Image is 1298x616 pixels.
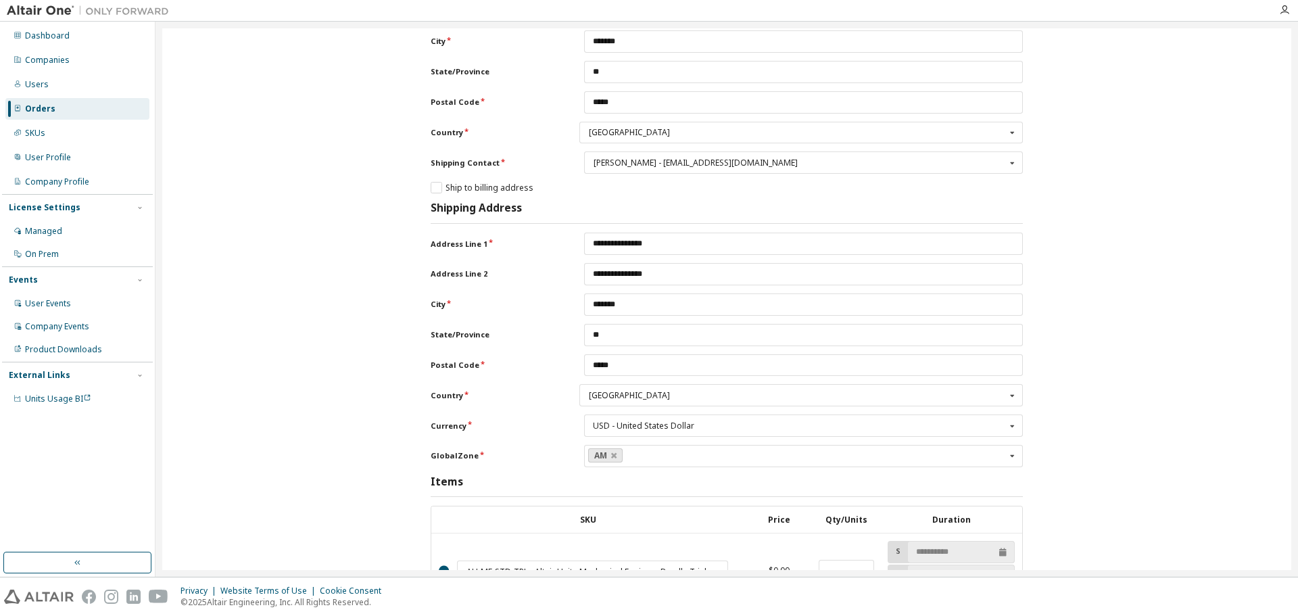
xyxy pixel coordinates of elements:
[9,275,38,285] div: Events
[431,158,562,168] label: Shipping Contact
[431,66,562,77] label: State/Province
[7,4,176,18] img: Altair One
[431,268,562,279] label: Address Line 2
[25,128,45,139] div: SKUs
[431,127,556,138] label: Country
[745,506,813,533] th: Price
[880,506,1022,533] th: Duration
[431,36,562,47] label: City
[220,586,320,596] div: Website Terms of Use
[25,321,89,332] div: Company Events
[4,590,74,604] img: altair_logo.svg
[584,151,1023,174] div: Shipping Contact
[149,590,168,604] img: youtube.svg
[431,182,533,193] label: Ship to billing address
[25,298,71,309] div: User Events
[888,569,903,580] label: E
[584,293,1023,316] input: City
[589,392,1006,400] div: [GEOGRAPHIC_DATA]
[584,263,1023,285] input: Address Line 2
[466,568,711,576] div: AU-ME-STD-TRL - Altair Units Mechanical Engineer Bundle Trial
[584,354,1023,377] input: Postal Code
[25,55,70,66] div: Companies
[431,97,562,108] label: Postal Code
[813,506,880,533] th: Qty/Units
[579,384,1023,406] div: Country
[9,202,80,213] div: License Settings
[25,393,91,404] span: Units Usage BI
[888,546,903,556] label: S
[25,226,62,237] div: Managed
[181,596,389,608] p: © 2025 Altair Engineering, Inc. All Rights Reserved.
[25,30,70,41] div: Dashboard
[431,299,562,310] label: City
[431,506,745,533] th: SKU
[25,344,102,355] div: Product Downloads
[584,445,1023,467] div: GlobalZone
[82,590,96,604] img: facebook.svg
[588,448,623,463] a: AM
[584,61,1023,83] input: State/Province
[25,249,59,260] div: On Prem
[579,122,1023,144] div: Country
[181,586,220,596] div: Privacy
[25,79,49,90] div: Users
[431,202,522,215] h3: Shipping Address
[593,422,694,430] div: USD - United States Dollar
[25,152,71,163] div: User Profile
[584,414,1023,437] div: Currency
[584,91,1023,114] input: Postal Code
[320,586,389,596] div: Cookie Consent
[431,390,556,401] label: Country
[431,360,562,371] label: Postal Code
[104,590,118,604] img: instagram.svg
[594,159,1005,167] div: [PERSON_NAME] - [EMAIL_ADDRESS][DOMAIN_NAME]
[745,534,813,609] td: $0.00
[9,370,70,381] div: External Links
[126,590,141,604] img: linkedin.svg
[584,233,1023,255] input: Address Line 1
[584,30,1023,53] input: City
[584,324,1023,346] input: State/Province
[431,329,562,340] label: State/Province
[431,239,562,250] label: Address Line 1
[431,475,463,489] h3: Items
[589,128,1006,137] div: [GEOGRAPHIC_DATA]
[431,450,562,461] label: GlobalZone
[25,103,55,114] div: Orders
[431,421,562,431] label: Currency
[25,176,89,187] div: Company Profile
